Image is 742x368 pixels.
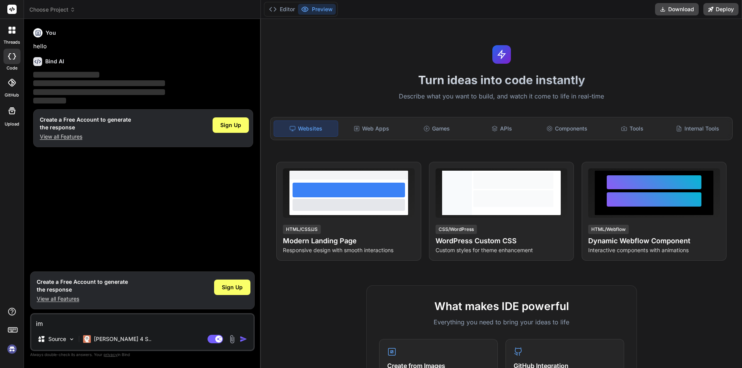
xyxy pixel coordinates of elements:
[33,89,165,95] span: ‌
[46,29,56,37] h6: You
[33,42,253,51] p: hello
[274,120,338,137] div: Websites
[265,73,737,87] h1: Turn ideas into code instantly
[228,335,237,344] img: attachment
[5,92,19,98] label: GitHub
[405,120,469,137] div: Games
[40,116,131,131] h1: Create a Free Account to generate the response
[220,121,241,129] span: Sign Up
[240,335,247,343] img: icon
[265,92,737,102] p: Describe what you want to build, and watch it come to life in real-time
[379,317,624,327] p: Everything you need to bring your ideas to life
[283,225,321,234] div: HTML/CSS/JS
[655,3,699,15] button: Download
[340,120,403,137] div: Web Apps
[7,65,17,71] label: code
[83,335,91,343] img: Claude 4 Sonnet
[535,120,599,137] div: Components
[30,351,255,358] p: Always double-check its answers. Your in Bind
[37,295,128,303] p: View all Features
[33,72,99,78] span: ‌
[31,314,254,328] textarea: im
[68,336,75,343] img: Pick Models
[283,246,415,254] p: Responsive design with smooth interactions
[436,225,477,234] div: CSS/WordPress
[29,6,75,14] span: Choose Project
[379,298,624,314] h2: What makes IDE powerful
[588,246,720,254] p: Interactive components with animations
[5,343,19,356] img: signin
[5,121,19,127] label: Upload
[3,39,20,46] label: threads
[588,225,629,234] div: HTML/Webflow
[222,283,243,291] span: Sign Up
[37,278,128,293] h1: Create a Free Account to generate the response
[298,4,336,15] button: Preview
[703,3,739,15] button: Deploy
[45,58,64,65] h6: Bind AI
[33,98,66,103] span: ‌
[436,246,567,254] p: Custom styles for theme enhancement
[283,236,415,246] h4: Modern Landing Page
[40,133,131,141] p: View all Features
[104,352,117,357] span: privacy
[665,120,729,137] div: Internal Tools
[588,236,720,246] h4: Dynamic Webflow Component
[94,335,151,343] p: [PERSON_NAME] 4 S..
[33,80,165,86] span: ‌
[48,335,66,343] p: Source
[266,4,298,15] button: Editor
[436,236,567,246] h4: WordPress Custom CSS
[470,120,534,137] div: APIs
[601,120,664,137] div: Tools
